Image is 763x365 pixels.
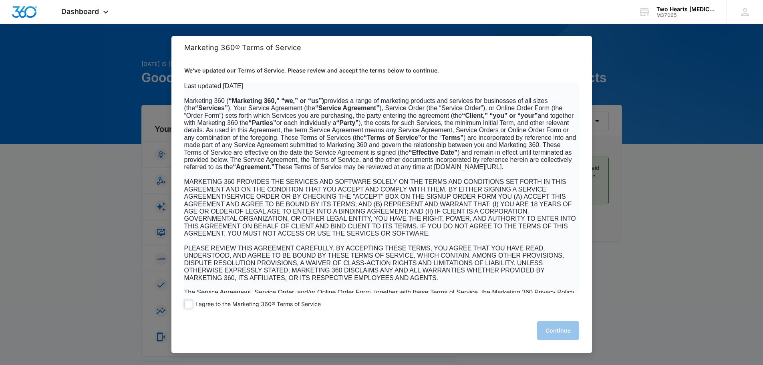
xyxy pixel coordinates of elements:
b: “Agreement.” [233,163,274,170]
b: “Parties” [248,119,276,126]
b: “Client,” “you” or “your” [462,112,538,119]
b: “Marketing 360,” “we,” or “us”) [229,97,324,104]
button: Continue [537,321,579,340]
span: Dashboard [61,7,99,16]
b: “Services” [195,105,228,111]
span: MARKETING 360 PROVIDES THE SERVICES AND SOFTWARE SOLELY ON THE TERMS AND CONDITIONS SET FORTH IN ... [184,178,576,237]
span: PLEASE REVIEW THIS AGREEMENT CAREFULLY. BY ACCEPTING THESE TERMS, YOU AGREE THAT YOU HAVE READ, U... [184,245,564,281]
b: Terms” [442,134,464,141]
span: Last updated [DATE] [184,83,243,89]
h2: Marketing 360® Terms of Service [184,43,579,52]
b: “Effective Date” [409,149,457,156]
b: “Party” [336,119,358,126]
span: I agree to the Marketing 360® Terms of Service [195,300,321,308]
b: “Terms of Service” [364,134,421,141]
b: “Service Agreement” [315,105,379,111]
div: account name [656,6,715,12]
span: Marketing 360 ( provides a range of marketing products and services for businesses of all sizes (... [184,97,576,171]
p: We’ve updated our Terms of Service. Please review and accept the terms below to continue. [184,67,579,75]
span: The Service Agreement, Service Order, and/or Online Order Form, together with these Terms of Serv... [184,289,574,303]
div: account id [656,12,715,18]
